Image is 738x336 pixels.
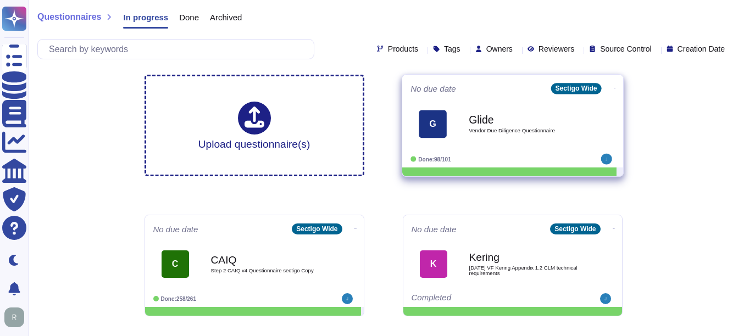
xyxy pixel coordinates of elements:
span: Creation Date [678,45,725,53]
span: Reviewers [539,45,574,53]
span: Vendor Due Diligence Questionnaire [469,128,580,133]
b: Glide [469,114,580,125]
div: Upload questionnaire(s) [198,102,310,149]
span: Tags [444,45,460,53]
div: G [419,110,447,138]
img: user [342,293,353,304]
span: No due date [410,85,456,93]
img: user [600,293,611,304]
span: [DATE] VF Kering Appendix 1.2 CLM technical requirements [469,265,579,276]
div: Completed [412,293,546,304]
span: Done [179,13,199,21]
span: No due date [412,225,457,233]
span: Done: 258/261 [161,296,197,302]
div: Sectigo Wide [551,83,601,94]
span: Questionnaires [37,13,101,21]
input: Search by keywords [43,40,314,59]
span: Done: 98/101 [418,156,451,162]
span: Source Control [600,45,651,53]
b: Kering [469,252,579,262]
div: Sectigo Wide [550,223,600,234]
span: Archived [210,13,242,21]
span: Owners [486,45,513,53]
span: In progress [123,13,168,21]
div: Sectigo Wide [292,223,342,234]
span: Step 2 CAIQ v4 Questionnaire sectigo Copy [211,268,321,273]
button: user [2,305,32,329]
img: user [601,154,612,165]
span: No due date [153,225,198,233]
img: user [4,307,24,327]
span: Products [388,45,418,53]
div: C [162,250,189,278]
div: K [420,250,447,278]
b: CAIQ [211,255,321,265]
